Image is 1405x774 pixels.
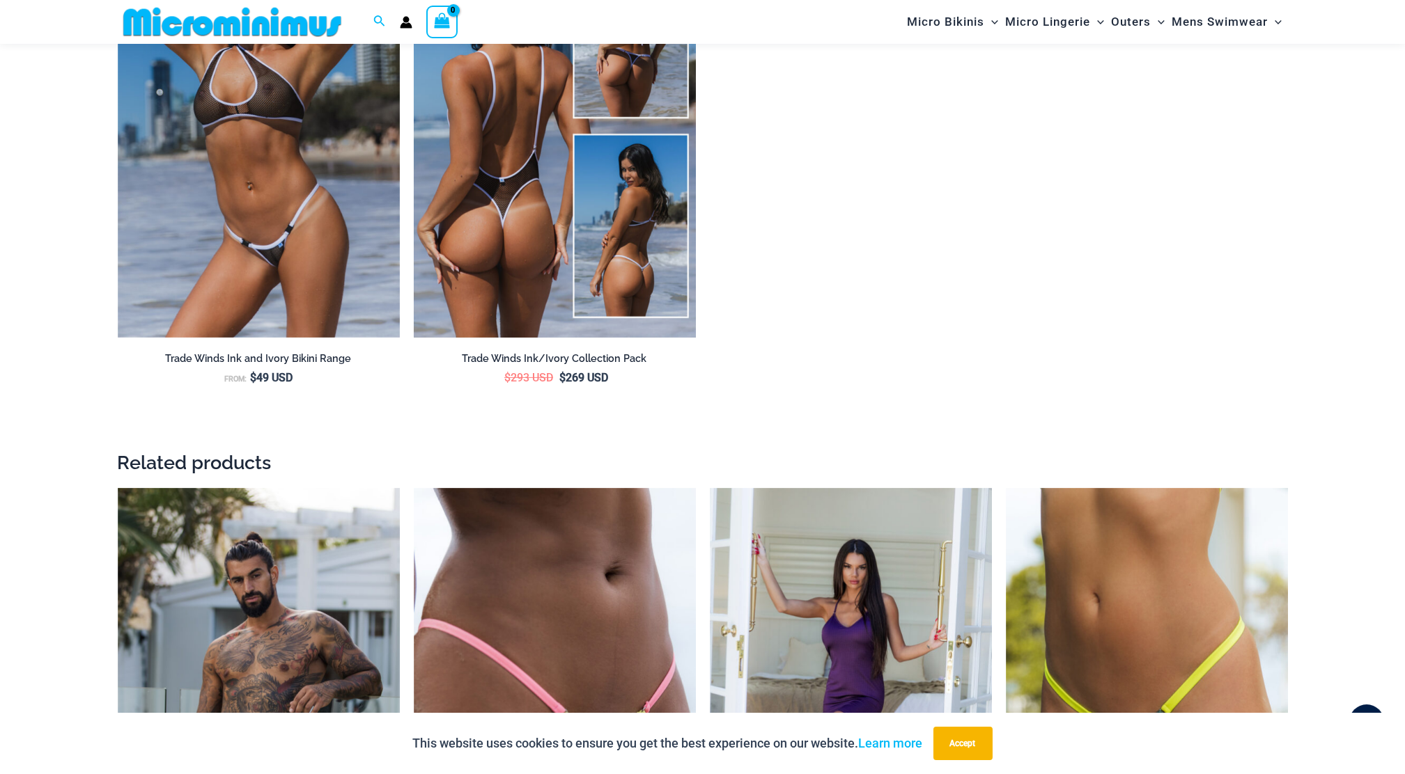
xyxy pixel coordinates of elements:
a: Mens SwimwearMenu ToggleMenu Toggle [1168,4,1285,40]
a: Trade Winds Ink and Ivory Bikini Range [118,352,400,370]
a: Trade Winds Ink/Ivory Collection Pack [414,352,696,370]
a: Micro LingerieMenu ToggleMenu Toggle [1002,4,1108,40]
span: $ [250,371,256,384]
h2: Trade Winds Ink/Ivory Collection Pack [414,352,696,365]
bdi: 293 USD [504,371,553,384]
a: Search icon link [373,13,386,31]
span: Menu Toggle [1090,4,1104,40]
span: From: [224,374,247,384]
span: Outers [1111,4,1151,40]
a: Micro BikinisMenu ToggleMenu Toggle [903,4,1002,40]
span: Menu Toggle [984,4,998,40]
span: Menu Toggle [1268,4,1282,40]
button: Accept [933,727,993,760]
h2: Trade Winds Ink and Ivory Bikini Range [118,352,400,365]
a: OutersMenu ToggleMenu Toggle [1108,4,1168,40]
a: Account icon link [400,16,412,29]
bdi: 269 USD [559,371,608,384]
span: Micro Lingerie [1005,4,1090,40]
img: MM SHOP LOGO FLAT [118,6,347,38]
h2: Related products [118,450,1288,475]
a: View Shopping Cart, empty [426,6,458,38]
bdi: 49 USD [250,371,293,384]
nav: Site Navigation [901,2,1288,42]
span: Menu Toggle [1151,4,1165,40]
a: Learn more [859,736,923,750]
span: $ [559,371,566,384]
span: $ [504,371,511,384]
span: Micro Bikinis [907,4,984,40]
span: Mens Swimwear [1172,4,1268,40]
p: This website uses cookies to ensure you get the best experience on our website. [413,733,923,754]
